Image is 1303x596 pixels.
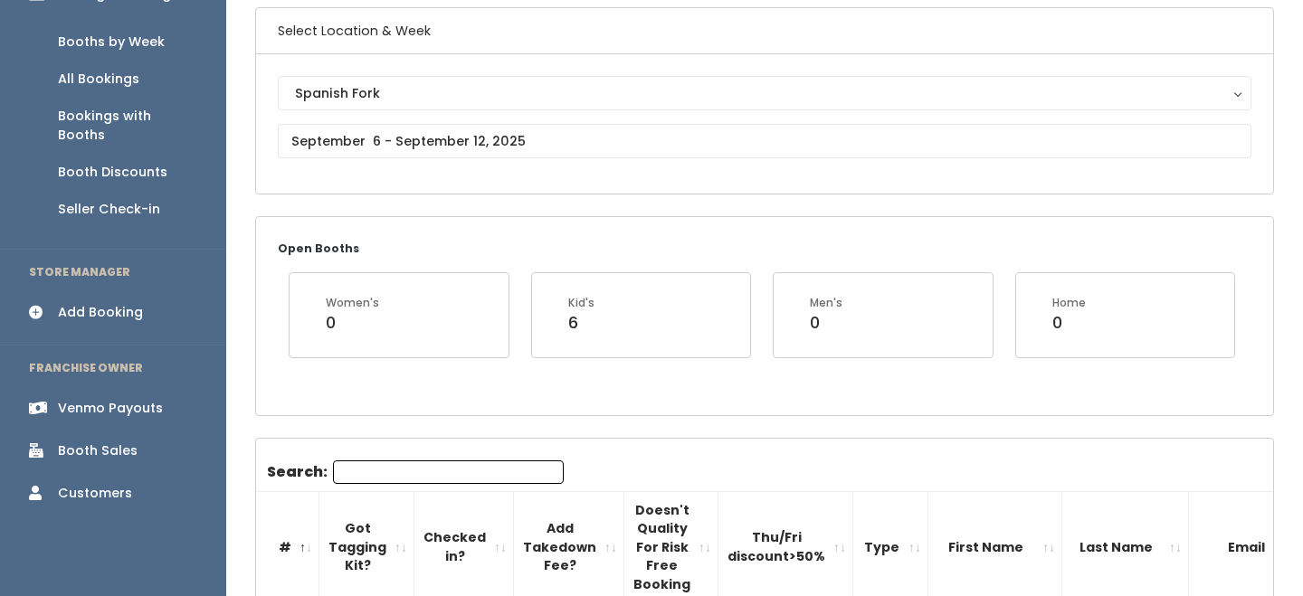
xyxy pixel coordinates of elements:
div: Add Booking [58,303,143,322]
div: Home [1052,295,1086,311]
button: Spanish Fork [278,76,1251,110]
div: Men's [810,295,842,311]
label: Search: [267,460,564,484]
div: Booth Discounts [58,163,167,182]
div: 0 [1052,311,1086,335]
div: Venmo Payouts [58,399,163,418]
div: Booth Sales [58,441,138,460]
div: Booths by Week [58,33,165,52]
div: 6 [568,311,594,335]
input: Search: [333,460,564,484]
div: 0 [810,311,842,335]
div: All Bookings [58,70,139,89]
div: 0 [326,311,379,335]
input: September 6 - September 12, 2025 [278,124,1251,158]
div: Spanish Fork [295,83,1234,103]
div: Kid's [568,295,594,311]
small: Open Booths [278,241,359,256]
div: Customers [58,484,132,503]
h6: Select Location & Week [256,8,1273,54]
div: Bookings with Booths [58,107,197,145]
div: Seller Check-in [58,200,160,219]
div: Women's [326,295,379,311]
